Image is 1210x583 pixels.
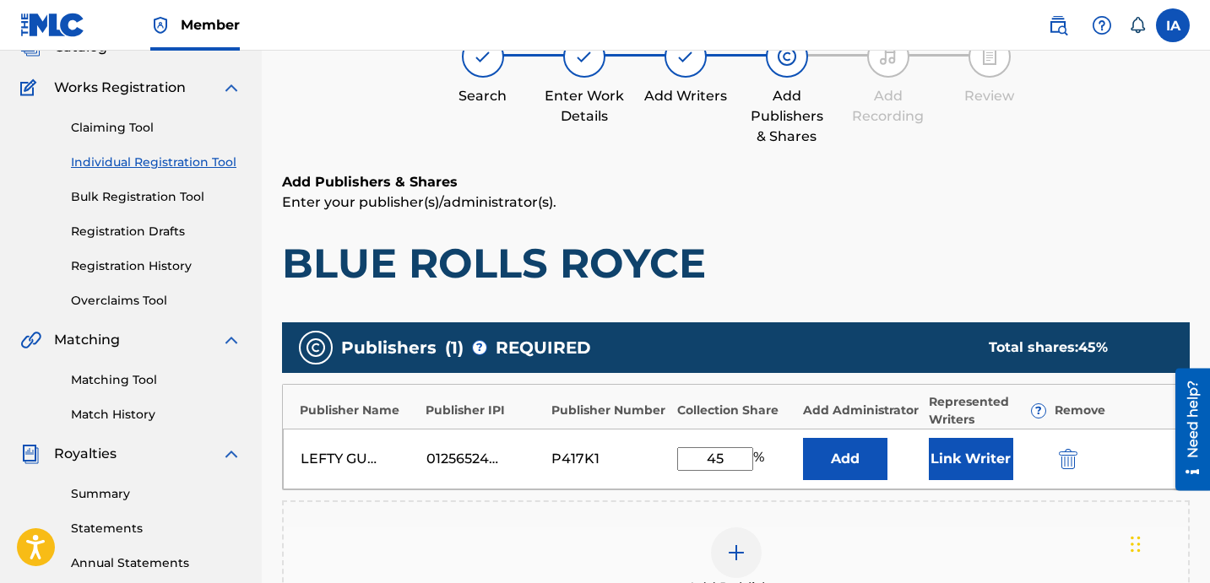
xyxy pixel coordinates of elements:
img: expand [221,444,241,464]
a: Claiming Tool [71,119,241,137]
h6: Add Publishers & Shares [282,172,1190,192]
a: Matching Tool [71,371,241,389]
img: help [1092,15,1112,35]
img: expand [221,78,241,98]
img: step indicator icon for Add Recording [878,46,898,67]
div: Publisher Name [300,402,417,419]
img: expand [221,330,241,350]
span: REQUIRED [496,335,591,360]
img: Matching [20,330,41,350]
iframe: Chat Widget [1126,502,1210,583]
span: Member [181,15,240,35]
a: Individual Registration Tool [71,154,241,171]
div: Remove [1055,402,1172,419]
a: Summary [71,485,241,503]
div: Add Publishers & Shares [745,86,829,147]
div: Need help? [19,12,41,89]
img: publishers [306,337,326,358]
span: Matching [54,330,120,350]
span: % [753,447,768,471]
img: step indicator icon for Search [473,46,493,67]
button: Link Writer [929,438,1013,480]
a: Annual Statements [71,554,241,572]
a: Match History [71,406,241,424]
img: Top Rightsholder [150,15,171,35]
button: Add [803,438,887,480]
div: Enter Work Details [542,86,627,127]
p: Enter your publisher(s)/administrator(s). [282,192,1190,213]
img: 12a2ab48e56ec057fbd8.svg [1059,449,1077,469]
div: Drag [1131,519,1141,570]
div: Collection Share [677,402,795,419]
div: Total shares: [989,337,1156,358]
iframe: Resource Center [1163,368,1210,490]
span: ? [1032,404,1045,418]
span: ( 1 ) [445,335,464,360]
img: step indicator icon for Review [979,46,1000,67]
img: Works Registration [20,78,42,98]
div: Add Writers [643,86,728,106]
a: Registration History [71,257,241,275]
img: step indicator icon for Add Writers [676,46,696,67]
img: search [1048,15,1068,35]
div: Publisher Number [551,402,669,419]
div: User Menu [1156,8,1190,42]
img: Royalties [20,444,41,464]
div: Review [947,86,1032,106]
a: Registration Drafts [71,223,241,240]
img: add [726,543,746,563]
div: Search [441,86,525,106]
img: MLC Logo [20,13,85,37]
span: ? [473,341,486,354]
img: step indicator icon for Enter Work Details [574,46,594,67]
div: Represented Writers [929,393,1046,429]
h1: BLUE ROLLS ROYCE [282,238,1190,289]
div: Notifications [1129,17,1146,34]
div: Publisher IPI [426,402,543,419]
span: Royalties [54,444,117,464]
a: Bulk Registration Tool [71,188,241,206]
span: Works Registration [54,78,186,98]
img: step indicator icon for Add Publishers & Shares [777,46,797,67]
span: Publishers [341,335,437,360]
a: Statements [71,520,241,537]
div: Add Administrator [803,402,920,419]
a: Public Search [1041,8,1075,42]
div: Help [1085,8,1119,42]
span: 45 % [1078,339,1108,355]
a: Overclaims Tool [71,292,241,310]
div: Add Recording [846,86,931,127]
a: CatalogCatalog [20,37,107,57]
